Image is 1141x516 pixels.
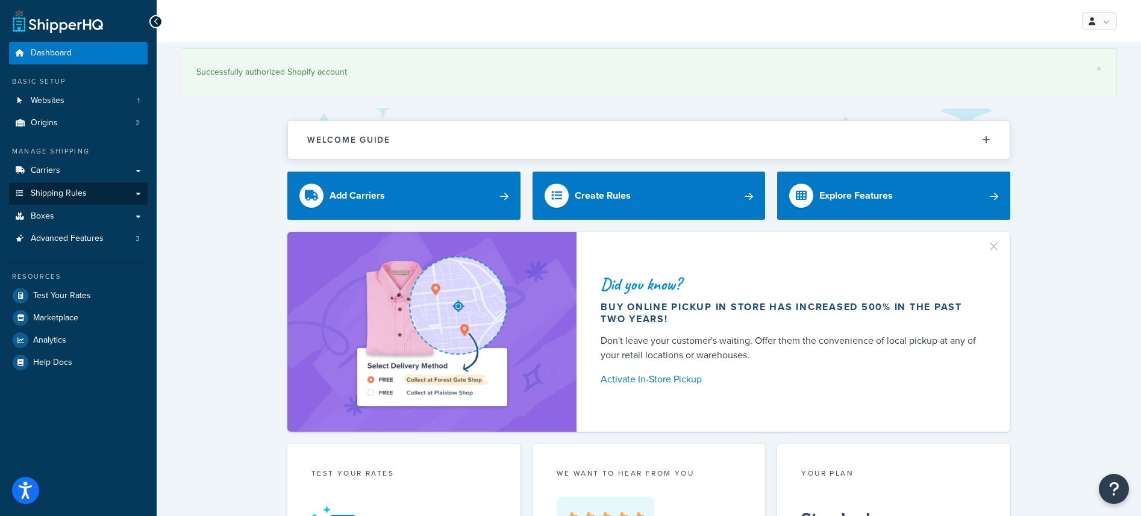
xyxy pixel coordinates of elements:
span: 3 [136,234,140,244]
div: Don't leave your customer's waiting. Offer them the convenience of local pickup at any of your re... [601,334,981,362]
a: Websites1 [9,90,148,112]
a: Origins2 [9,112,148,134]
span: Shipping Rules [31,188,87,199]
div: Test your rates [311,468,496,482]
p: we want to hear from you [557,468,742,479]
span: Test Your Rates [33,291,91,301]
span: Dashboard [31,48,72,58]
span: Boxes [31,211,54,222]
a: Advanced Features3 [9,228,148,250]
a: Carriers [9,160,148,182]
div: Buy online pickup in store has increased 500% in the past two years! [601,301,981,325]
a: Activate In-Store Pickup [601,371,981,388]
a: Shipping Rules [9,182,148,205]
li: Advanced Features [9,228,148,250]
a: Marketplace [9,307,148,329]
a: Explore Features [777,172,1010,220]
div: Create Rules [575,187,631,204]
div: Manage Shipping [9,146,148,157]
button: Welcome Guide [288,121,1010,159]
li: Origins [9,112,148,134]
div: Resources [9,272,148,282]
div: Explore Features [819,187,893,204]
div: Add Carriers [330,187,385,204]
a: Test Your Rates [9,285,148,306]
a: Dashboard [9,42,148,64]
span: Advanced Features [31,234,104,244]
div: Your Plan [801,468,986,482]
span: Help Docs [33,358,72,368]
a: Create Rules [533,172,766,220]
span: Origins [31,118,58,128]
img: ad-shirt-map-b0359fc47e01cab431d101c4b569394f6a03f54285957d908178d52f29eb9668.png [323,250,541,414]
span: 2 [136,118,140,128]
a: Analytics [9,329,148,351]
span: Websites [31,96,64,106]
a: Add Carriers [287,172,520,220]
span: Analytics [33,335,66,346]
span: Carriers [31,166,60,176]
button: Open Resource Center [1099,474,1129,504]
span: 1 [137,96,140,106]
div: Basic Setup [9,76,148,87]
a: × [1096,64,1101,73]
span: Marketplace [33,313,78,323]
li: Websites [9,90,148,112]
h2: Welcome Guide [307,135,390,145]
div: Successfully authorized Shopify account [196,64,1101,81]
a: Boxes [9,205,148,228]
a: Help Docs [9,352,148,373]
div: Did you know? [601,276,981,293]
